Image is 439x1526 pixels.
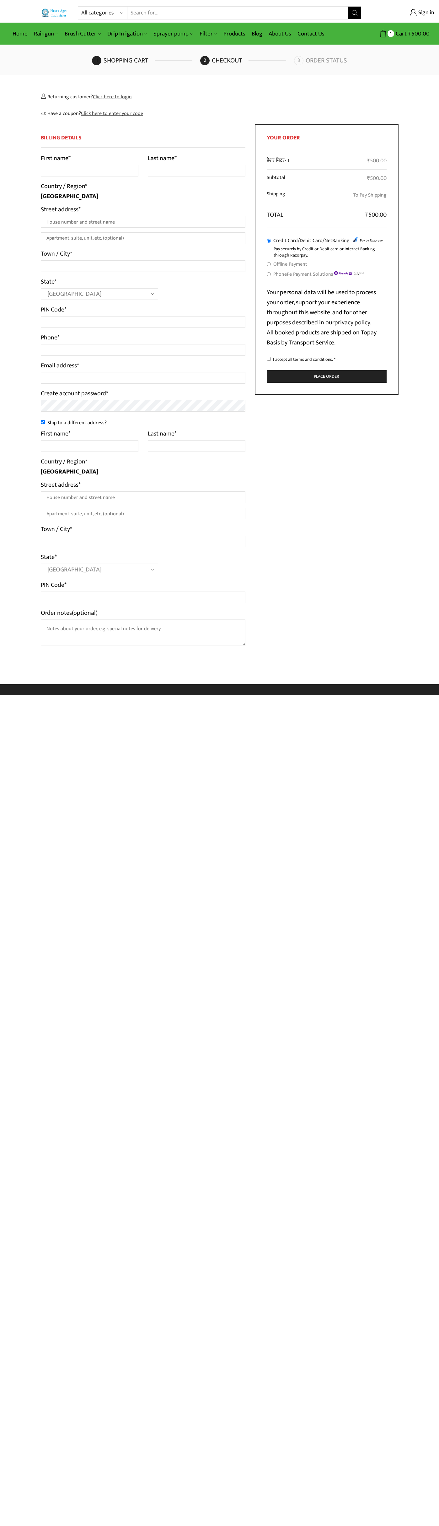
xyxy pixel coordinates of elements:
label: Country / Region [41,457,87,467]
bdi: 500.00 [367,156,387,165]
span: Billing Details [41,133,82,143]
a: Brush Cutter [62,26,104,41]
label: Country / Region [41,181,87,191]
strong: [GEOGRAPHIC_DATA] [41,466,98,477]
label: Credit Card/Debit Card/NetBanking [273,236,385,245]
label: Email address [41,360,79,371]
span: Sign in [417,9,434,17]
label: Town / City [41,249,72,259]
div: Have a coupon? [41,110,399,117]
abbr: required [334,356,335,363]
label: PIN Code [41,580,67,590]
label: Phone [41,333,60,343]
a: Sprayer pump [150,26,196,41]
label: First name [41,153,71,163]
p: Pay securely by Credit or Debit card or Internet Banking through Razorpay. [274,246,387,258]
input: I accept all terms and conditions. * [267,357,271,361]
input: Search for... [127,7,348,19]
label: Town / City [41,524,72,534]
span: (optional) [72,608,98,618]
label: Street address [41,480,81,490]
label: Offline Payment [273,260,307,269]
label: PIN Code [41,305,67,315]
input: House number and street name [41,216,246,228]
span: Ship to a different address? [47,419,107,427]
th: Shipping [267,187,316,206]
a: Shopping cart [92,56,199,65]
td: प्रेशर मिटर [267,153,316,169]
input: House number and street name [41,491,246,503]
span: Your order [267,133,300,143]
strong: [GEOGRAPHIC_DATA] [41,191,98,202]
a: Blog [249,26,265,41]
a: Click here to login [93,93,132,101]
a: 1 Cart ₹500.00 [367,28,430,40]
div: Returning customer? [41,93,399,100]
a: Products [220,26,249,41]
a: privacy policy [335,317,370,328]
label: Street address [41,204,81,214]
label: State [41,552,57,562]
a: Sign in [371,7,434,19]
a: Drip Irrigation [104,26,150,41]
span: I accept all terms and conditions. [273,356,333,363]
label: Last name [148,153,177,163]
a: Contact Us [294,26,328,41]
span: Cart [394,30,407,38]
p: Your personal data will be used to process your order, support your experience throughout this we... [267,287,387,348]
th: Total [267,206,316,220]
input: Apartment, suite, unit, etc. (optional) [41,508,246,519]
a: Raingun [31,26,62,41]
strong: × 1 [285,157,289,164]
img: Credit Card/Debit Card/NetBanking [351,235,383,244]
span: ₹ [408,29,411,39]
label: First name [41,429,71,439]
button: Place order [267,370,387,383]
button: Search button [348,7,361,19]
bdi: 500.00 [367,174,387,183]
input: Ship to a different address? [41,420,45,424]
label: Last name [148,429,177,439]
label: PhonePe Payment Solutions [273,270,365,279]
a: Enter your coupon code [81,109,143,117]
th: Subtotal [267,169,316,187]
input: Apartment, suite, unit, etc. (optional) [41,232,246,244]
span: ₹ [365,210,368,220]
label: Order notes [41,608,98,618]
img: PhonePe Payment Solutions [333,271,365,276]
label: Create account password [41,388,108,398]
a: Filter [196,26,220,41]
a: About Us [265,26,294,41]
label: State [41,277,57,287]
a: Home [9,26,31,41]
span: 1 [388,30,394,37]
bdi: 500.00 [365,210,387,220]
span: ₹ [367,156,370,165]
span: ₹ [367,174,370,183]
bdi: 500.00 [408,29,430,39]
label: To Pay Shipping [353,191,387,200]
